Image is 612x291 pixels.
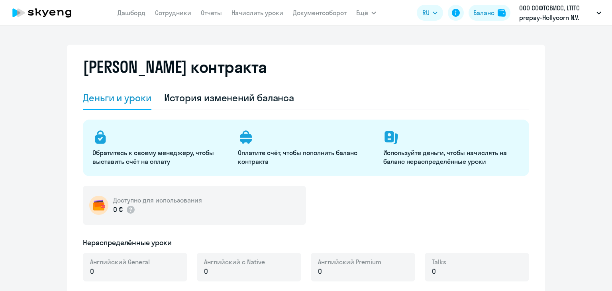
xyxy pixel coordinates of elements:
span: Английский с Native [204,258,265,266]
button: Ещё [356,5,376,21]
span: 0 [204,266,208,277]
span: Английский General [90,258,150,266]
img: balance [498,9,506,17]
button: Балансbalance [469,5,510,21]
span: RU [422,8,430,18]
span: Английский Premium [318,258,381,266]
p: Оплатите счёт, чтобы пополнить баланс контракта [238,148,374,166]
p: Используйте деньги, чтобы начислять на баланс нераспределённые уроки [383,148,519,166]
span: Talks [432,258,446,266]
h5: Нераспределённые уроки [83,238,172,248]
p: Обратитесь к своему менеджеру, чтобы выставить счёт на оплату [92,148,228,166]
button: RU [417,5,443,21]
button: ООО СОФТСВИСС, LTITC prepay-Hollycorn N.V. [515,3,605,22]
h2: [PERSON_NAME] контракта [83,57,267,77]
a: Начислить уроки [231,9,283,17]
a: Дашборд [118,9,145,17]
span: 0 [90,266,94,277]
span: 0 [318,266,322,277]
a: Отчеты [201,9,222,17]
span: Ещё [356,8,368,18]
div: Деньги и уроки [83,91,151,104]
img: wallet-circle.png [89,196,108,215]
a: Документооборот [293,9,347,17]
div: История изменений баланса [164,91,294,104]
h5: Доступно для использования [113,196,202,204]
p: 0 € [113,204,135,215]
a: Сотрудники [155,9,191,17]
span: 0 [432,266,436,277]
p: ООО СОФТСВИСС, LTITC prepay-Hollycorn N.V. [519,3,593,22]
div: Баланс [473,8,494,18]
